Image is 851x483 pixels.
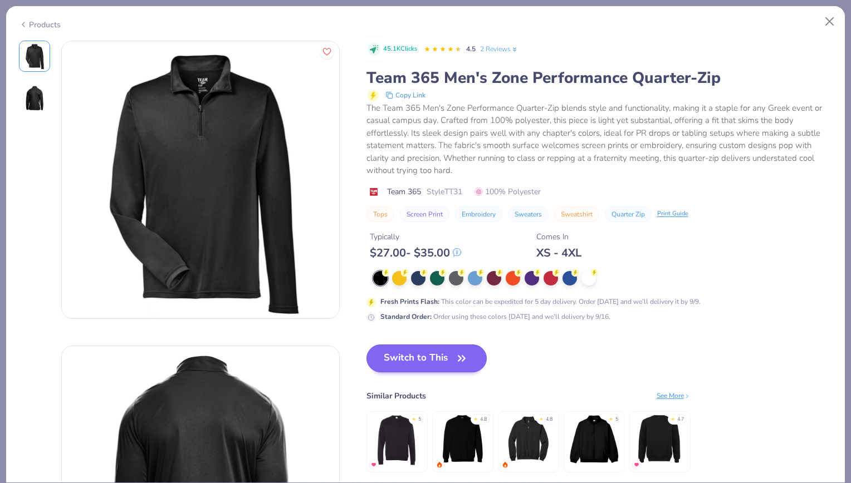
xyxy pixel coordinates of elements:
div: 4.7 [677,416,684,423]
div: ★ [609,416,613,420]
img: trending.gif [502,461,508,468]
img: brand logo [366,188,382,196]
img: Front [62,41,339,318]
div: Team 365 Men's Zone Performance Quarter-Zip [366,67,833,88]
img: Independent Trading Co. Midweight Sweatshirt [370,413,423,466]
div: 5 [418,416,421,423]
img: MostFav.gif [370,461,377,468]
img: Back [21,85,48,112]
button: Tops [366,206,394,222]
div: ★ [539,416,544,420]
img: trending.gif [436,461,443,468]
div: See More [657,391,691,401]
strong: Standard Order : [380,312,432,321]
span: 4.5 [466,45,476,53]
button: Screen Print [400,206,449,222]
div: Comes In [536,231,581,243]
div: 5 [615,416,618,423]
img: MostFav.gif [633,461,640,468]
span: Style TT31 [427,186,462,198]
span: 45.1K Clicks [383,45,417,54]
button: Sweaters [508,206,549,222]
div: 4.8 [480,416,487,423]
div: ★ [412,416,416,420]
button: Close [819,11,840,32]
div: 4.8 [546,416,552,423]
button: Embroidery [455,206,502,222]
button: Switch to This [366,344,487,372]
div: ★ [473,416,478,420]
button: copy to clipboard [382,88,429,102]
div: Order using these colors [DATE] and we’ll delivery by 9/16. [380,312,610,322]
div: 4.5 Stars [424,41,462,58]
span: Team 365 [387,186,421,198]
div: ★ [671,416,675,420]
button: Quarter Zip [605,206,652,222]
div: Similar Products [366,390,426,402]
div: Products [19,19,61,31]
div: $ 27.00 - $ 35.00 [370,246,461,260]
div: XS - 4XL [536,246,581,260]
button: Like [320,45,334,59]
button: Sweatshirt [554,206,599,222]
img: Jerzees Nublend Quarter-Zip Cadet Collar Sweatshirt [502,413,555,466]
div: This color can be expedited for 5 day delivery. Order [DATE] and we’ll delivery it by 9/9. [380,297,701,307]
img: Fresh Prints Aspen Heavyweight Quarter-Zip [568,413,620,466]
img: Front [21,43,48,70]
a: 2 Reviews [480,44,519,54]
div: Typically [370,231,461,243]
div: Print Guide [657,209,688,219]
img: Fresh Prints Houston Crew [633,413,686,466]
img: Gildan Adult Heavy Blend Adult 8 Oz. 50/50 Fleece Crew [436,413,489,466]
strong: Fresh Prints Flash : [380,297,439,306]
span: 100% Polyester [475,186,541,198]
div: The Team 365 Men's Zone Performance Quarter-Zip blends style and functionality, making it a stapl... [366,102,833,177]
